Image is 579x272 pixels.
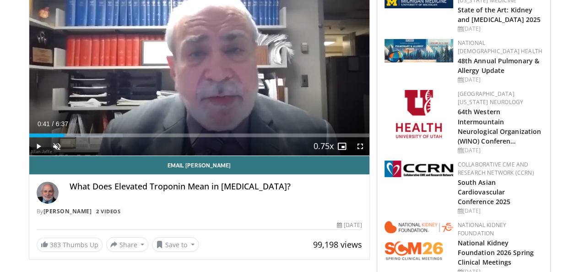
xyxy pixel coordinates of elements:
a: National Kidney Foundation [458,221,507,237]
div: [DATE] [458,146,543,155]
a: South Asian Cardiovascular Conference 2025 [458,178,511,206]
span: 383 [50,240,61,249]
img: f6362829-b0a3-407d-a044-59546adfd345.png.150x105_q85_autocrop_double_scale_upscale_version-0.2.png [396,90,442,138]
span: 99,198 views [313,239,362,250]
div: [DATE] [458,207,543,215]
a: [GEOGRAPHIC_DATA][US_STATE] Neurology [458,90,523,106]
button: Play [29,137,48,155]
button: Fullscreen [351,137,369,155]
a: 2 Videos [93,208,124,216]
button: Save to [152,237,199,252]
button: Share [106,237,149,252]
a: 383 Thumbs Up [37,238,103,252]
img: Avatar [37,182,59,204]
a: Collaborative CME and Research Network (CCRN) [458,161,534,177]
a: 48th Annual Pulmonary & Allergy Update [458,56,539,75]
img: b90f5d12-84c1-472e-b843-5cad6c7ef911.jpg.150x105_q85_autocrop_double_scale_upscale_version-0.2.jpg [384,39,453,62]
img: a04ee3ba-8487-4636-b0fb-5e8d268f3737.png.150x105_q85_autocrop_double_scale_upscale_version-0.2.png [384,161,453,177]
a: State of the Art: Kidney and [MEDICAL_DATA] 2025 [458,6,541,24]
a: National [DEMOGRAPHIC_DATA] Health [458,39,542,55]
a: National Kidney Foundation 2026 Spring Clinical Meetings [458,239,534,266]
a: 64th Western Intermountain Neurological Organization (WINO) Conferen… [458,107,541,145]
button: Enable picture-in-picture mode [333,137,351,155]
button: Unmute [48,137,66,155]
a: Email [PERSON_NAME] [29,156,369,174]
span: 0:41 [38,120,50,128]
a: [PERSON_NAME] [43,207,92,215]
div: Progress Bar [29,133,369,137]
div: [DATE] [458,76,543,84]
h4: What Does Elevated Troponin Mean in [MEDICAL_DATA]? [70,182,362,192]
div: By [37,207,362,216]
span: 6:37 [56,120,68,128]
img: 79503c0a-d5ce-4e31-88bd-91ebf3c563fb.png.150x105_q85_autocrop_double_scale_upscale_version-0.2.png [384,221,453,260]
button: Playback Rate [314,137,333,155]
div: [DATE] [337,221,362,229]
span: / [52,120,54,128]
div: [DATE] [458,25,543,33]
